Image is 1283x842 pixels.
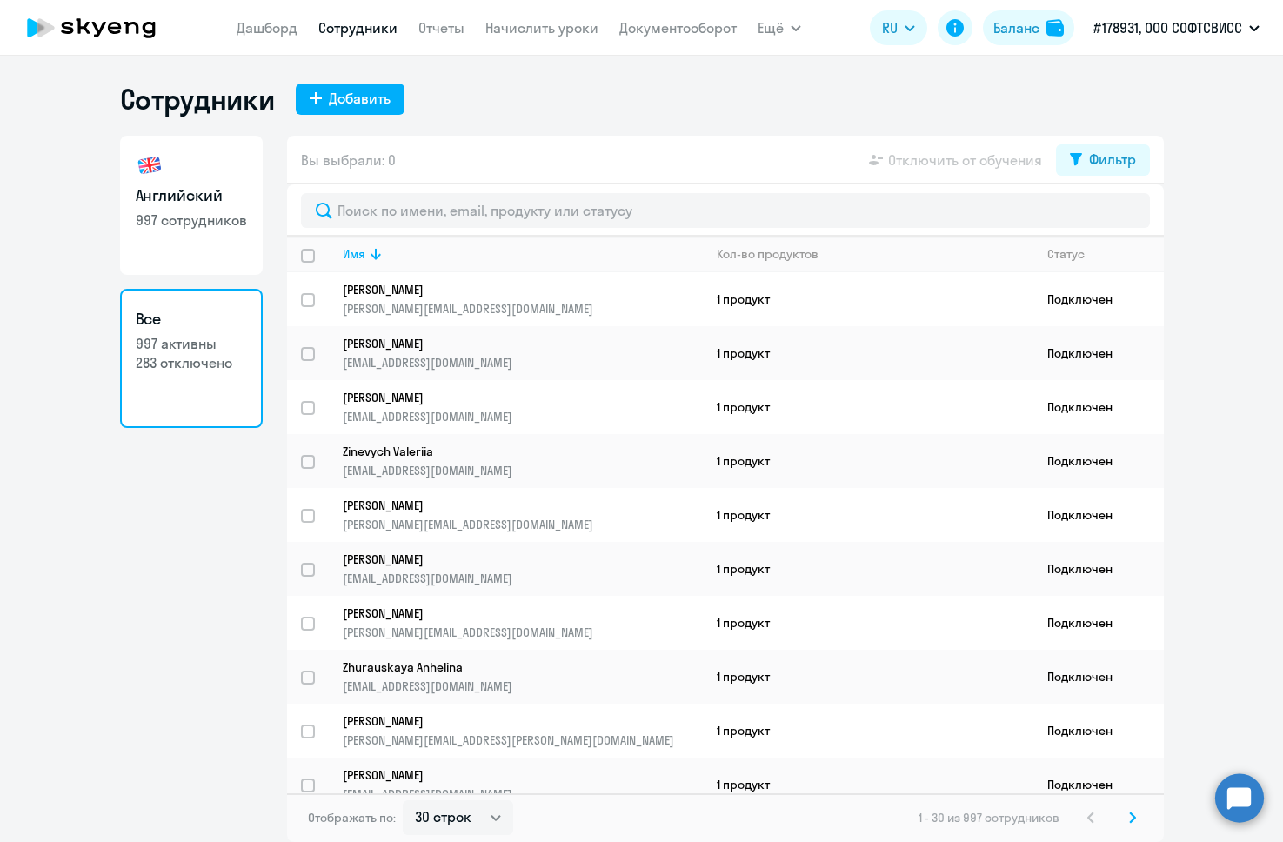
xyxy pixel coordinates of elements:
[343,246,702,262] div: Имя
[1085,7,1268,49] button: #178931, ООО СОФТСВИСС
[343,463,702,478] p: [EMAIL_ADDRESS][DOMAIN_NAME]
[343,551,702,586] a: [PERSON_NAME][EMAIL_ADDRESS][DOMAIN_NAME]
[418,19,464,37] a: Отчеты
[703,704,1033,758] td: 1 продукт
[1033,488,1164,542] td: Подключен
[343,517,702,532] p: [PERSON_NAME][EMAIL_ADDRESS][DOMAIN_NAME]
[703,488,1033,542] td: 1 продукт
[343,605,678,621] p: [PERSON_NAME]
[136,184,247,207] h3: Английский
[1046,19,1064,37] img: balance
[301,150,396,170] span: Вы выбрали: 0
[343,282,678,297] p: [PERSON_NAME]
[1033,596,1164,650] td: Подключен
[703,380,1033,434] td: 1 продукт
[343,659,702,694] a: Zhurauskaya Anhelina[EMAIL_ADDRESS][DOMAIN_NAME]
[343,246,365,262] div: Имя
[343,767,678,783] p: [PERSON_NAME]
[983,10,1074,45] button: Балансbalance
[343,409,702,424] p: [EMAIL_ADDRESS][DOMAIN_NAME]
[343,336,702,371] a: [PERSON_NAME][EMAIL_ADDRESS][DOMAIN_NAME]
[343,336,678,351] p: [PERSON_NAME]
[1047,246,1085,262] div: Статус
[343,282,702,317] a: [PERSON_NAME][PERSON_NAME][EMAIL_ADDRESS][DOMAIN_NAME]
[343,498,678,513] p: [PERSON_NAME]
[1033,758,1164,812] td: Подключен
[1033,380,1164,434] td: Подключен
[120,289,263,428] a: Все997 активны283 отключено
[343,444,678,459] p: Zinevych Valeriia
[237,19,297,37] a: Дашборд
[1093,17,1242,38] p: #178931, ООО СОФТСВИСС
[703,434,1033,488] td: 1 продукт
[485,19,598,37] a: Начислить уроки
[343,659,678,675] p: Zhurauskaya Anhelina
[619,19,737,37] a: Документооборот
[703,272,1033,326] td: 1 продукт
[703,542,1033,596] td: 1 продукт
[120,136,263,275] a: Английский997 сотрудников
[136,210,247,230] p: 997 сотрудников
[758,10,801,45] button: Ещё
[870,10,927,45] button: RU
[343,605,702,640] a: [PERSON_NAME][PERSON_NAME][EMAIL_ADDRESS][DOMAIN_NAME]
[343,767,702,802] a: [PERSON_NAME][EMAIL_ADDRESS][DOMAIN_NAME]
[343,786,702,802] p: [EMAIL_ADDRESS][DOMAIN_NAME]
[343,713,678,729] p: [PERSON_NAME]
[703,758,1033,812] td: 1 продукт
[296,84,404,115] button: Добавить
[882,17,898,38] span: RU
[343,355,702,371] p: [EMAIL_ADDRESS][DOMAIN_NAME]
[703,326,1033,380] td: 1 продукт
[318,19,398,37] a: Сотрудники
[343,625,702,640] p: [PERSON_NAME][EMAIL_ADDRESS][DOMAIN_NAME]
[343,732,702,748] p: [PERSON_NAME][EMAIL_ADDRESS][PERSON_NAME][DOMAIN_NAME]
[136,151,164,179] img: english
[1033,434,1164,488] td: Подключен
[1033,650,1164,704] td: Подключен
[343,713,702,748] a: [PERSON_NAME][PERSON_NAME][EMAIL_ADDRESS][PERSON_NAME][DOMAIN_NAME]
[343,301,702,317] p: [PERSON_NAME][EMAIL_ADDRESS][DOMAIN_NAME]
[343,678,702,694] p: [EMAIL_ADDRESS][DOMAIN_NAME]
[136,334,247,353] p: 997 активны
[308,810,396,825] span: Отображать по:
[1033,272,1164,326] td: Подключен
[1056,144,1150,176] button: Фильтр
[343,498,702,532] a: [PERSON_NAME][PERSON_NAME][EMAIL_ADDRESS][DOMAIN_NAME]
[343,390,702,424] a: [PERSON_NAME][EMAIL_ADDRESS][DOMAIN_NAME]
[758,17,784,38] span: Ещё
[343,551,678,567] p: [PERSON_NAME]
[136,353,247,372] p: 283 отключено
[703,650,1033,704] td: 1 продукт
[136,308,247,331] h3: Все
[717,246,819,262] div: Кол-во продуктов
[1089,149,1136,170] div: Фильтр
[301,193,1150,228] input: Поиск по имени, email, продукту или статусу
[1033,704,1164,758] td: Подключен
[717,246,1032,262] div: Кол-во продуктов
[993,17,1039,38] div: Баланс
[343,444,702,478] a: Zinevych Valeriia[EMAIL_ADDRESS][DOMAIN_NAME]
[120,82,275,117] h1: Сотрудники
[1033,326,1164,380] td: Подключен
[1033,542,1164,596] td: Подключен
[343,390,678,405] p: [PERSON_NAME]
[343,571,702,586] p: [EMAIL_ADDRESS][DOMAIN_NAME]
[329,88,391,109] div: Добавить
[1047,246,1163,262] div: Статус
[919,810,1059,825] span: 1 - 30 из 997 сотрудников
[703,596,1033,650] td: 1 продукт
